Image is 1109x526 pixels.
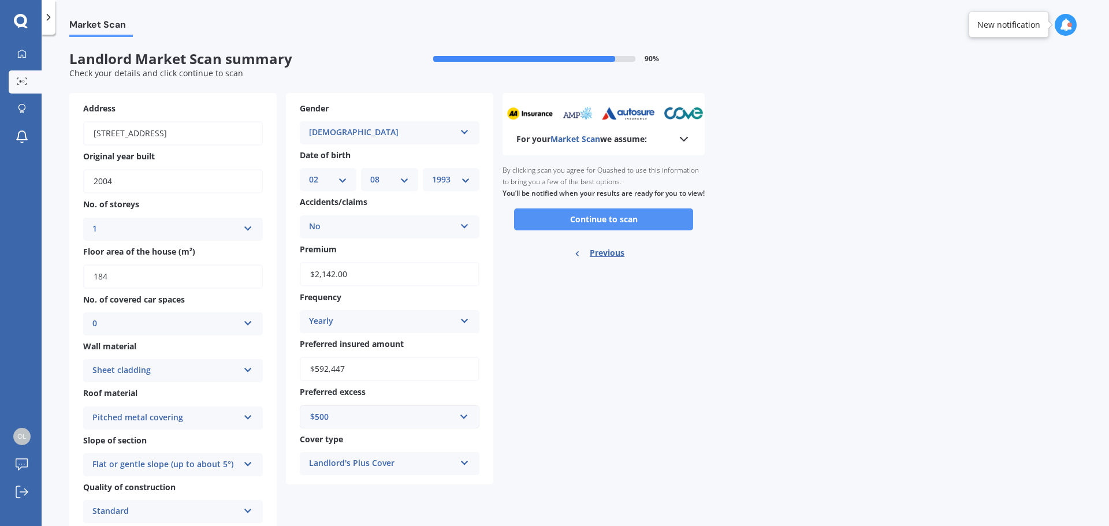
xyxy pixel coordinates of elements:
div: Standard [92,505,239,518]
div: [DEMOGRAPHIC_DATA] [309,126,455,140]
div: Flat or gentle slope (up to about 5°) [92,458,239,472]
div: Landlord's Plus Cover [309,457,455,471]
span: Preferred insured amount [300,338,404,349]
div: No [309,220,455,234]
div: Pitched metal covering [92,411,239,425]
div: New notification [977,19,1040,31]
div: Sheet cladding [92,364,239,378]
div: Yearly [309,315,455,329]
span: Slope of section [83,435,147,446]
input: Enter premium [300,262,479,286]
span: Preferred excess [300,387,366,398]
span: Accidents/claims [300,197,367,208]
div: 1 [92,222,239,236]
img: amp_sm.png [557,107,589,120]
img: cove_sm.webp [660,107,699,120]
img: autosure_sm.webp [597,107,651,120]
button: Continue to scan [514,208,693,230]
img: cca028d3fc7cb5df436d70e1115c4599 [13,428,31,445]
img: aa_sm.webp [503,107,549,120]
b: You’ll be notified when your results are ready for you to view! [503,188,705,198]
span: No. of covered car spaces [83,294,185,305]
span: Wall material [83,341,136,352]
span: Quality of construction [83,482,176,493]
span: Cover type [300,434,343,445]
span: Date of birth [300,150,351,161]
div: By clicking scan you agree for Quashed to use this information to bring you a few of the best opt... [503,155,705,208]
span: Check your details and click continue to scan [69,68,243,79]
span: Market Scan [69,19,133,35]
span: 90 % [645,55,659,63]
span: Market Scan [550,133,600,144]
span: Original year built [83,151,155,162]
div: 0 [92,317,239,331]
span: Landlord Market Scan summary [69,51,387,68]
input: Enter floor area [83,264,263,289]
span: Frequency [300,292,341,303]
span: Gender [300,103,329,114]
span: No. of storeys [83,199,139,210]
span: Floor area of the house (m²) [83,246,195,257]
div: $500 [310,411,455,423]
b: For your we assume: [516,133,647,145]
span: Premium [300,244,337,255]
span: Address [83,103,116,114]
span: Roof material [83,388,137,399]
span: Previous [590,244,624,262]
